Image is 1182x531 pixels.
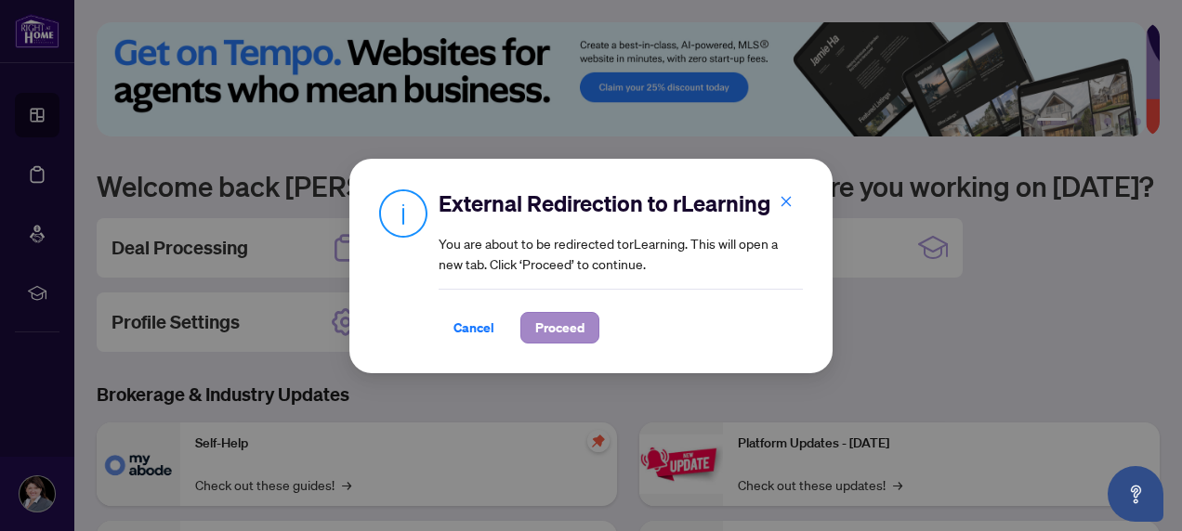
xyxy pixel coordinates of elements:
[780,195,793,208] span: close
[453,313,494,343] span: Cancel
[379,188,427,238] img: Info Icon
[439,188,803,343] div: You are about to be redirected to rLearning . This will open a new tab. Click ‘Proceed’ to continue.
[520,312,599,343] button: Proceed
[535,313,584,343] span: Proceed
[1108,466,1163,522] button: Open asap
[439,312,509,343] button: Cancel
[439,188,803,218] h2: External Redirection to rLearning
